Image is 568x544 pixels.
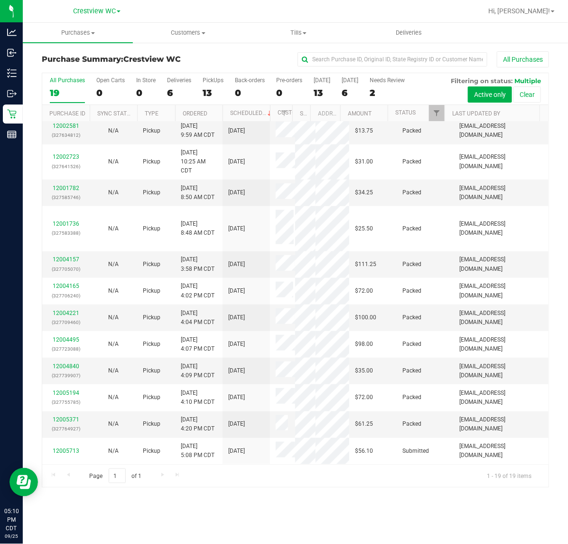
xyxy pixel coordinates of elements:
[81,468,149,483] span: Page of 1
[402,157,421,166] span: Packed
[136,77,156,84] div: In Store
[108,341,119,347] span: Not Applicable
[228,157,245,166] span: [DATE]
[497,51,549,67] button: All Purchases
[314,77,330,84] div: [DATE]
[228,260,245,269] span: [DATE]
[228,366,245,375] span: [DATE]
[108,447,119,456] button: N/A
[48,162,84,171] p: (327641526)
[181,220,214,238] span: [DATE] 8:48 AM CDT
[73,7,116,15] span: Crestview WC
[108,261,119,267] span: Not Applicable
[143,447,160,456] span: Pickup
[53,416,79,423] a: 12005371
[48,318,84,327] p: (327709460)
[133,23,243,43] a: Customers
[276,77,302,84] div: Pre-orders
[355,366,373,375] span: $35.00
[181,255,214,273] span: [DATE] 3:58 PM CDT
[310,105,340,122] th: Address
[183,110,207,117] a: Ordered
[228,420,245,429] span: [DATE]
[108,225,119,232] span: Not Applicable
[354,23,464,43] a: Deliveries
[48,265,84,274] p: (327705070)
[243,23,354,43] a: Tills
[108,188,119,197] button: N/A
[355,286,373,296] span: $72.00
[53,283,79,289] a: 12004165
[108,260,119,269] button: N/A
[181,282,214,300] span: [DATE] 4:02 PM CDT
[42,55,211,64] h3: Purchase Summary:
[143,420,160,429] span: Pickup
[23,23,133,43] a: Purchases
[108,158,119,165] span: Not Applicable
[50,87,85,98] div: 19
[48,291,84,300] p: (327706240)
[48,398,84,407] p: (327755785)
[277,105,292,121] a: Filter
[53,448,79,454] a: 12005713
[459,220,543,238] span: [EMAIL_ADDRESS][DOMAIN_NAME]
[402,340,421,349] span: Packed
[123,55,181,64] span: Crestview WC
[108,393,119,402] button: N/A
[53,310,79,316] a: 12004221
[298,52,487,67] input: Search Purchase ID, Original ID, State Registry ID or Customer Name...
[459,282,543,300] span: [EMAIL_ADDRESS][DOMAIN_NAME]
[108,287,119,294] span: Not Applicable
[228,286,245,296] span: [DATE]
[228,313,245,322] span: [DATE]
[355,420,373,429] span: $61.25
[402,393,421,402] span: Packed
[97,110,134,117] a: Sync Status
[108,286,119,296] button: N/A
[181,122,214,140] span: [DATE] 9:59 AM CDT
[108,420,119,429] button: N/A
[48,344,84,353] p: (327723088)
[468,86,512,103] button: Active only
[167,77,191,84] div: Deliveries
[53,390,79,396] a: 12005194
[451,77,512,85] span: Filtering on status:
[402,420,421,429] span: Packed
[143,188,160,197] span: Pickup
[108,448,119,454] span: Not Applicable
[355,393,373,402] span: $72.00
[4,507,19,533] p: 05:10 PM CDT
[348,110,372,117] a: Amount
[181,389,214,407] span: [DATE] 4:10 PM CDT
[402,366,421,375] span: Packed
[53,336,79,343] a: 12004495
[108,189,119,196] span: Not Applicable
[429,105,445,121] a: Filter
[7,48,17,57] inline-svg: Inbound
[181,184,214,202] span: [DATE] 8:50 AM CDT
[48,131,84,140] p: (327634812)
[136,87,156,98] div: 0
[383,29,435,37] span: Deliveries
[143,286,160,296] span: Pickup
[203,87,223,98] div: 13
[53,220,79,227] a: 12001736
[48,371,84,380] p: (327739907)
[143,313,160,322] span: Pickup
[244,29,353,37] span: Tills
[370,87,405,98] div: 2
[181,309,214,327] span: [DATE] 4:04 PM CDT
[9,468,38,496] iframe: Resource center
[108,314,119,321] span: Not Applicable
[143,157,160,166] span: Pickup
[355,188,373,197] span: $34.25
[402,126,421,135] span: Packed
[23,29,133,37] span: Purchases
[53,256,79,263] a: 12004157
[513,86,541,103] button: Clear
[145,110,158,117] a: Type
[355,340,373,349] span: $98.00
[459,415,543,433] span: [EMAIL_ADDRESS][DOMAIN_NAME]
[96,77,125,84] div: Open Carts
[459,184,543,202] span: [EMAIL_ADDRESS][DOMAIN_NAME]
